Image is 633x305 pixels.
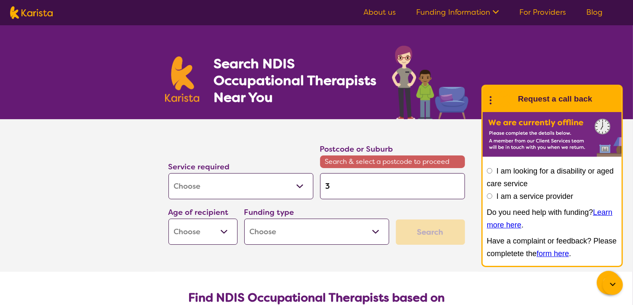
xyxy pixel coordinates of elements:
a: About us [363,7,396,17]
img: Karista offline chat form to request call back [483,112,622,157]
p: Have a complaint or feedback? Please completete the . [487,235,617,260]
label: Postcode or Suburb [320,144,393,154]
a: Funding Information [416,7,499,17]
a: Blog [586,7,603,17]
label: I am looking for a disability or aged care service [487,167,614,188]
a: For Providers [519,7,566,17]
img: Karista logo [165,56,200,102]
h1: Search NDIS Occupational Therapists Near You [214,55,377,106]
a: form here [537,249,569,258]
label: Age of recipient [168,207,229,217]
img: Karista [496,91,513,107]
img: Karista logo [10,6,53,19]
img: occupational-therapy [392,45,468,119]
input: Type [320,173,465,199]
button: Channel Menu [597,271,620,294]
label: I am a service provider [497,192,573,201]
label: Service required [168,162,230,172]
p: Do you need help with funding? . [487,206,617,231]
span: Search & select a postcode to proceed [320,155,465,168]
label: Funding type [244,207,294,217]
h1: Request a call back [518,93,592,105]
